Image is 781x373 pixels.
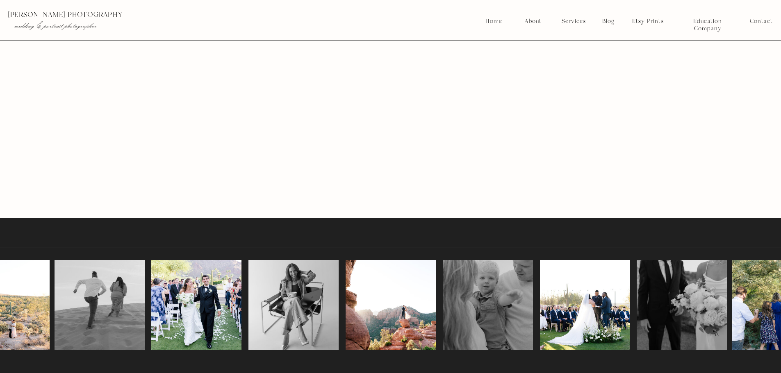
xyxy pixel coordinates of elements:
a: Education Company [679,18,736,25]
p: wedding & portrait photographer [14,22,246,30]
a: Contact [750,18,772,25]
p: [PERSON_NAME] photography [8,11,262,18]
a: About [522,18,543,25]
a: Services [558,18,589,25]
a: Home [485,18,503,25]
a: Etsy Prints [629,18,667,25]
a: Blog [599,18,617,25]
